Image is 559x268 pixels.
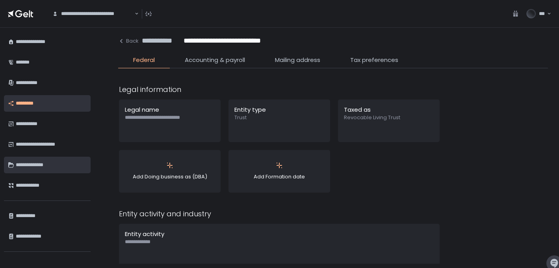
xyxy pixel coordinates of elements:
[119,150,221,193] button: Add Doing business as (DBA)
[125,230,164,238] span: Entity activity
[234,114,324,121] span: Trust
[133,56,155,65] span: Federal
[338,99,440,142] button: Taxed asRevocable Living Trust
[234,156,324,187] div: Add Formation date
[47,6,139,22] div: Search for option
[234,105,266,114] span: Entity type
[228,99,330,142] button: Entity typeTrust
[350,56,398,65] span: Tax preferences
[185,56,245,65] span: Accounting & payroll
[344,114,434,121] span: Revocable Living Trust
[228,150,330,193] button: Add Formation date
[275,56,320,65] span: Mailing address
[344,105,371,114] span: Taxed as
[125,105,159,114] span: Legal name
[125,156,215,187] div: Add Doing business as (DBA)
[119,84,440,95] div: Legal information
[118,37,139,45] button: Back
[119,208,440,219] div: Entity activity and industry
